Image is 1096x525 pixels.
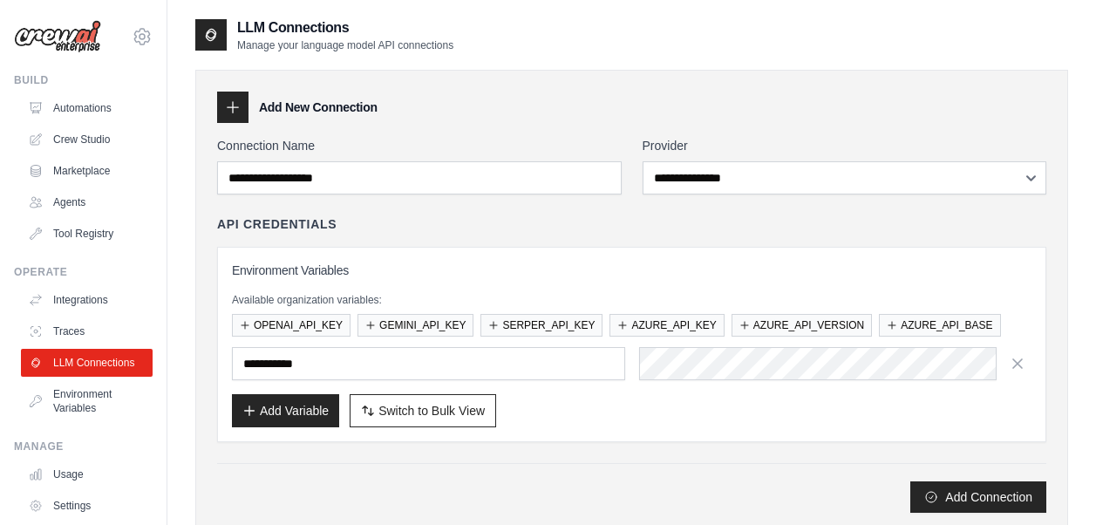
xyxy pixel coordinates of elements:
[217,137,622,154] label: Connection Name
[21,492,153,520] a: Settings
[910,481,1046,513] button: Add Connection
[232,394,339,427] button: Add Variable
[609,314,724,337] button: AZURE_API_KEY
[879,314,1000,337] button: AZURE_API_BASE
[14,20,101,53] img: Logo
[259,99,378,116] h3: Add New Connection
[232,314,351,337] button: OPENAI_API_KEY
[21,380,153,422] a: Environment Variables
[21,188,153,216] a: Agents
[350,394,496,427] button: Switch to Bulk View
[357,314,473,337] button: GEMINI_API_KEY
[21,126,153,153] a: Crew Studio
[237,38,453,52] p: Manage your language model API connections
[232,262,1031,279] h3: Environment Variables
[480,314,602,337] button: SERPER_API_KEY
[14,265,153,279] div: Operate
[14,440,153,453] div: Manage
[21,317,153,345] a: Traces
[21,94,153,122] a: Automations
[21,349,153,377] a: LLM Connections
[232,293,1031,307] p: Available organization variables:
[21,157,153,185] a: Marketplace
[14,73,153,87] div: Build
[21,286,153,314] a: Integrations
[643,137,1047,154] label: Provider
[732,314,872,337] button: AZURE_API_VERSION
[378,402,485,419] span: Switch to Bulk View
[237,17,453,38] h2: LLM Connections
[217,215,337,233] h4: API Credentials
[21,220,153,248] a: Tool Registry
[21,460,153,488] a: Usage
